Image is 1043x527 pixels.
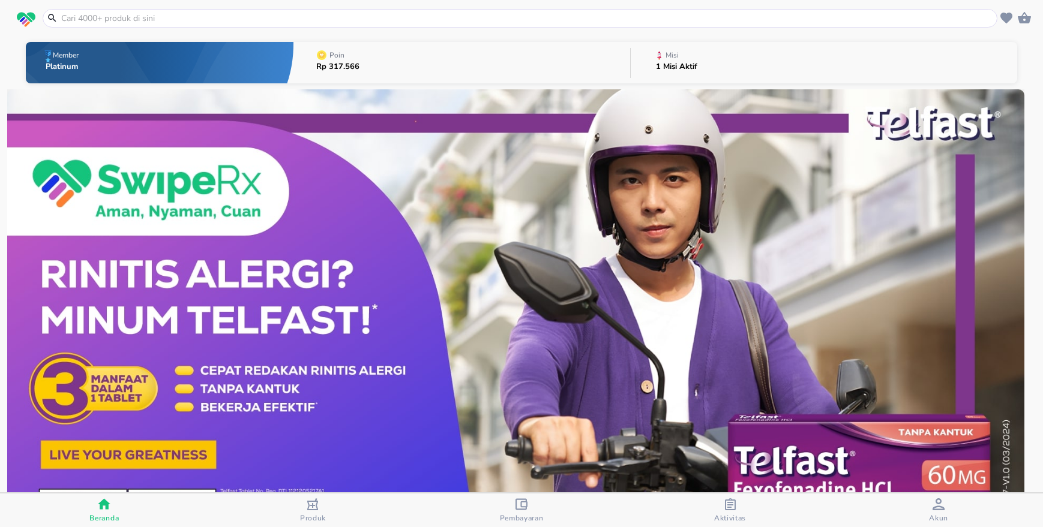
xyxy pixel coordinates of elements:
[60,12,994,25] input: Cari 4000+ produk di sini
[293,39,630,86] button: PoinRp 317.566
[631,39,1017,86] button: Misi1 Misi Aktif
[17,12,35,28] img: logo_swiperx_s.bd005f3b.svg
[714,513,746,523] span: Aktivitas
[329,52,344,59] p: Poin
[300,513,326,523] span: Produk
[929,513,948,523] span: Akun
[834,493,1043,527] button: Akun
[666,52,679,59] p: Misi
[26,39,293,86] button: MemberPlatinum
[89,513,119,523] span: Beranda
[46,63,81,71] p: Platinum
[209,493,418,527] button: Produk
[656,63,697,71] p: 1 Misi Aktif
[500,513,544,523] span: Pembayaran
[626,493,835,527] button: Aktivitas
[316,63,359,71] p: Rp 317.566
[53,52,79,59] p: Member
[417,493,626,527] button: Pembayaran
